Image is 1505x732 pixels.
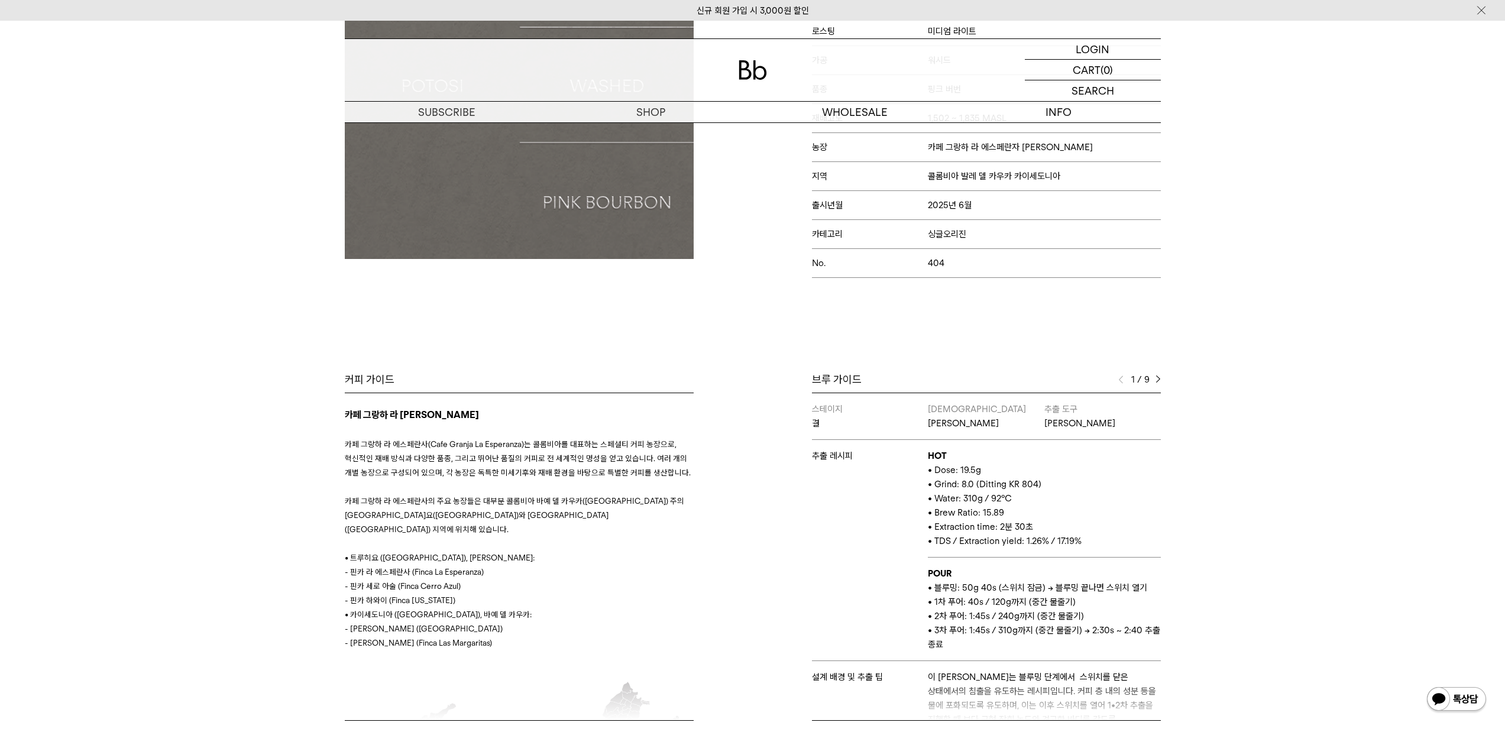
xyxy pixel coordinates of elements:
span: 카페 그랑하 라 에스페란자 [PERSON_NAME] [928,142,1093,153]
p: • Extraction time: 2분 30초 [928,520,1160,534]
p: WHOLESALE [753,102,957,122]
p: CART [1073,60,1101,80]
p: (0) [1101,60,1113,80]
b: HOT [928,451,947,461]
p: • Dose: 19.5g [928,463,1160,477]
span: 1 [1129,373,1135,387]
div: 브루 가이드 [812,373,1161,387]
img: 로고 [739,60,767,80]
span: 카이세도니아 ([GEOGRAPHIC_DATA]), 바예 델 카우카: [350,610,532,619]
span: 출시년월 [812,200,928,210]
span: 추출 도구 [1044,404,1077,414]
p: SEARCH [1072,80,1114,101]
p: INFO [957,102,1161,122]
span: [DEMOGRAPHIC_DATA] [928,404,1026,414]
p: • Water: 310g / 92°C [928,491,1160,506]
span: - [345,581,348,591]
p: • TDS / Extraction yield: 1.26% / 17.19% [928,534,1160,548]
span: 핀카 세로 아술 (Finca Cerro Azul) [350,581,461,591]
span: 404 [928,258,944,268]
span: 카페 그랑하 라 에스페란사의 주요 농장들은 대부분 콜롬비아 바예 델 카우카([GEOGRAPHIC_DATA]) 주의 [GEOGRAPHIC_DATA]요([GEOGRAPHIC_DA... [345,496,684,534]
p: • Brew Ratio: 15.89 [928,506,1160,520]
b: POUR [928,568,951,579]
p: [PERSON_NAME] [1044,416,1161,430]
span: 핀카 하와이 (Finca [US_STATE]) [350,595,455,605]
a: SHOP [549,102,753,122]
a: CART (0) [1025,60,1161,80]
span: [PERSON_NAME] ([GEOGRAPHIC_DATA]) [350,624,503,633]
div: 커피 가이드 [345,373,694,387]
p: • 2차 푸어: 1:45s / 240g까지 (중간 물줄기) [928,609,1160,623]
p: • Grind: 8.0 (Ditting KR 804) [928,477,1160,491]
span: / [1137,373,1142,387]
span: 9 [1144,373,1150,387]
a: LOGIN [1025,39,1161,60]
a: 신규 회원 가입 시 3,000원 할인 [697,5,809,16]
p: LOGIN [1076,39,1109,59]
span: - 핀카 라 에스페란사 (Finca La Esperanza) [345,567,484,576]
p: 설계 배경 및 추출 팁 [812,670,928,684]
span: - [345,624,348,633]
p: • 1차 푸어: 40s / 120g까지 (중간 물줄기) [928,595,1160,609]
span: - [345,595,348,605]
span: [PERSON_NAME] (Finca Las Margaritas) [350,638,492,647]
span: 콜롬비아 발레 델 카우카 카이세도니아 [928,171,1060,182]
img: 카카오톡 채널 1:1 채팅 버튼 [1426,686,1487,714]
b: 카페 그랑하 라 [PERSON_NAME] [345,409,479,420]
p: 추출 레시피 [812,449,928,463]
p: [PERSON_NAME] [928,416,1044,430]
span: 지역 [812,171,928,182]
span: • 트루히요 ([GEOGRAPHIC_DATA]), [PERSON_NAME]: [345,553,535,562]
span: - [345,638,348,647]
span: • [345,610,348,619]
span: 카테고리 [812,229,928,239]
p: 결 [812,416,928,430]
p: • 블루밍: 50g 40s (스위치 잠금) → 블루밍 끝나면 스위치 열기 [928,581,1160,595]
p: • 3차 푸어: 1:45s / 310g까지 (중간 물줄기) → 2:30s ~ 2:40 추출 종료 [928,623,1160,652]
span: 농장 [812,142,928,153]
span: No. [812,258,928,268]
a: SUBSCRIBE [345,102,549,122]
span: 싱글오리진 [928,229,966,239]
span: 스테이지 [812,404,843,414]
span: 카페 그랑하 라 에스페란사(Cafe Granja La Esperanza)는 콜롬비아를 대표하는 스페셜티 커피 농장으로, 혁신적인 재배 방식과 다양한 품종, 그리고 뛰어난 품질... [345,439,691,477]
span: 2025년 6월 [928,200,972,210]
